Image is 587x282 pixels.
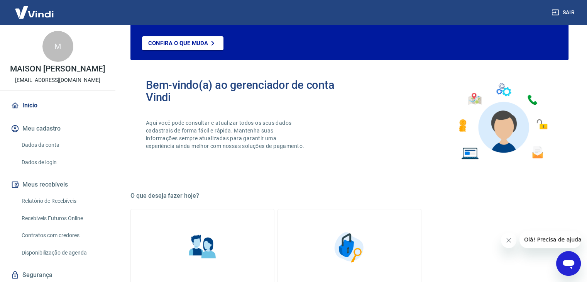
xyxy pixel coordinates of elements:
[19,137,106,153] a: Dados da conta
[15,76,100,84] p: [EMAIL_ADDRESS][DOMAIN_NAME]
[19,193,106,209] a: Relatório de Recebíveis
[550,5,578,20] button: Sair
[501,233,516,248] iframe: Fechar mensagem
[9,0,59,24] img: Vindi
[519,231,581,248] iframe: Mensagem da empresa
[9,120,106,137] button: Meu cadastro
[10,65,105,73] p: MAISON [PERSON_NAME]
[452,79,553,164] img: Imagem de um avatar masculino com diversos icones exemplificando as funcionalidades do gerenciado...
[556,251,581,276] iframe: Botão para abrir a janela de mensagens
[130,192,568,200] h5: O que deseja fazer hoje?
[146,79,350,104] h2: Bem-vindo(a) ao gerenciador de conta Vindi
[146,119,306,150] p: Aqui você pode consultar e atualizar todos os seus dados cadastrais de forma fácil e rápida. Mant...
[5,5,65,12] span: Olá! Precisa de ajuda?
[148,40,208,47] p: Confira o que muda
[183,228,222,267] img: Informações pessoais
[19,245,106,261] a: Disponibilização de agenda
[19,211,106,226] a: Recebíveis Futuros Online
[330,228,369,267] img: Segurança
[19,155,106,170] a: Dados de login
[19,228,106,243] a: Contratos com credores
[42,31,73,62] div: M
[142,36,223,50] a: Confira o que muda
[9,97,106,114] a: Início
[9,176,106,193] button: Meus recebíveis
